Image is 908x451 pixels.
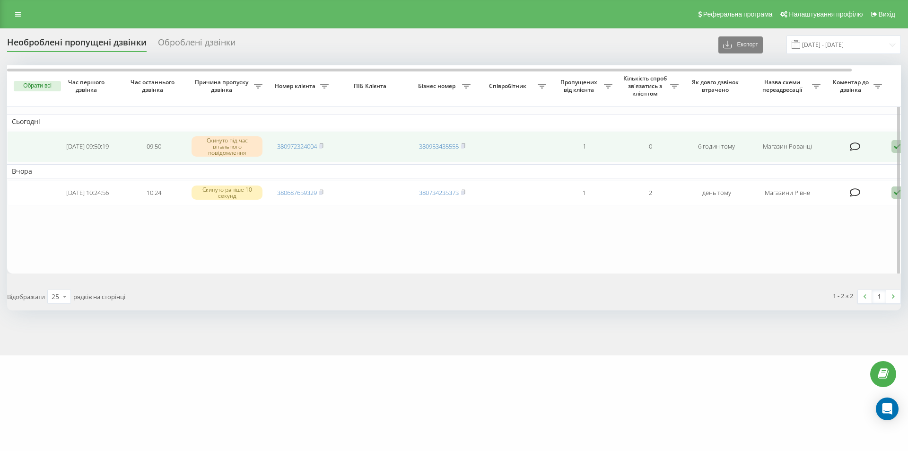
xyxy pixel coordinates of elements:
td: 6 годин тому [683,131,750,162]
span: рядків на сторінці [73,292,125,301]
td: 1 [551,180,617,205]
span: ПІБ Клієнта [341,82,401,90]
button: Експорт [718,36,763,53]
td: [DATE] 10:24:56 [54,180,121,205]
span: Налаштування профілю [789,10,863,18]
td: Магазин Рованці [750,131,825,162]
div: Оброблені дзвінки [158,37,236,52]
div: Необроблені пропущені дзвінки [7,37,147,52]
span: Причина пропуску дзвінка [192,79,254,93]
button: Обрати всі [14,81,61,91]
span: Пропущених від клієнта [556,79,604,93]
td: 09:50 [121,131,187,162]
a: 1 [872,290,886,303]
span: Час останнього дзвінка [128,79,179,93]
div: Open Intercom Messenger [876,398,899,420]
td: 1 [551,131,617,162]
a: 380972324004 [277,142,317,150]
div: Скинуто під час вітального повідомлення [192,136,262,157]
div: 1 - 2 з 2 [833,291,853,301]
a: 380687659329 [277,188,317,197]
span: Вихід [879,10,895,18]
span: Кількість спроб зв'язатись з клієнтом [622,75,670,97]
td: день тому [683,180,750,205]
td: 0 [617,131,683,162]
div: Скинуто раніше 10 секунд [192,186,262,200]
span: Коментар до дзвінка [830,79,873,93]
span: Номер клієнта [272,82,320,90]
span: Реферальна програма [703,10,773,18]
span: Час першого дзвінка [62,79,113,93]
span: Як довго дзвінок втрачено [691,79,742,93]
span: Назва схеми переадресації [754,79,812,93]
td: [DATE] 09:50:19 [54,131,121,162]
td: 2 [617,180,683,205]
span: Бізнес номер [414,82,462,90]
span: Співробітник [480,82,538,90]
a: 380734235373 [419,188,459,197]
a: 380953435555 [419,142,459,150]
div: 25 [52,292,59,301]
span: Відображати [7,292,45,301]
td: 10:24 [121,180,187,205]
td: Магазини Рівне [750,180,825,205]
